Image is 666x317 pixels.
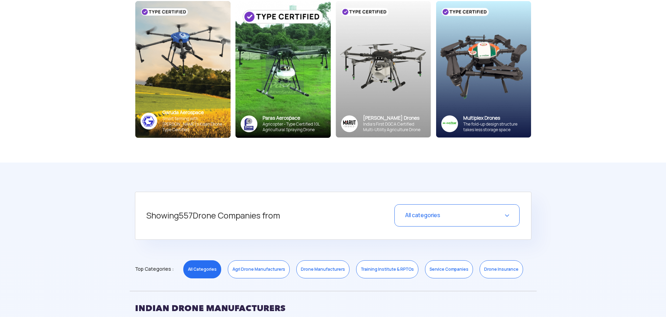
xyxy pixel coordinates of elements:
[228,260,290,278] a: Agri Drone Manufacturers
[241,116,257,132] img: paras-logo-banner.png
[341,115,358,132] img: Group%2036313.png
[162,116,225,133] div: Smart farming with [PERSON_NAME]’s Kisan Drone - Type Certified
[296,260,350,278] a: Drone Manufacturers
[146,204,352,227] h5: Showing Drone Companies from
[235,1,331,138] img: paras-card.png
[425,260,473,278] a: Service Companies
[263,121,326,133] div: Agricopter - Type Certified 10L Agricultural Spraying Drone
[179,210,193,221] span: 557
[463,121,526,133] div: The fold-up design structure takes less storage space
[363,115,426,121] div: [PERSON_NAME] Drones
[141,113,157,129] img: ic_garuda_sky.png
[356,260,418,278] a: Training Institute & RPTOs
[135,300,531,317] h2: INDIAN DRONE MANUFACTURERS
[336,1,431,137] img: bg_marut_sky.png
[183,260,221,278] a: All Categories
[463,115,526,121] div: Multiplex Drones
[363,121,426,133] div: India’s First DGCA Certified Multi-Utility Agriculture Drone
[263,115,326,121] div: Paras Aerospace
[480,260,523,278] a: Drone Insurance
[135,1,231,138] img: bg_garuda_sky.png
[441,115,458,132] img: ic_multiplex_sky.png
[436,1,531,138] img: bg_multiplex_sky.png
[162,109,225,116] div: Garuda Aerospace
[135,263,174,275] span: Top Categories :
[405,212,440,219] span: All categories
